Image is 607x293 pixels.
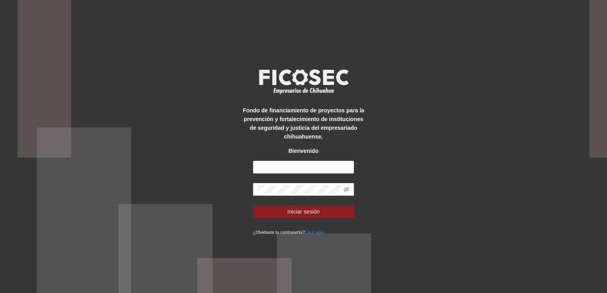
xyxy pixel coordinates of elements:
span: Iniciar sesión [287,207,320,216]
strong: Fondo de financiamiento de proyectos para la prevención y fortalecimiento de instituciones de seg... [243,107,364,140]
strong: Bienvenido [288,148,318,154]
img: logo [254,67,353,96]
span: eye-invisible [344,187,349,192]
button: Iniciar sesión [253,205,354,218]
a: Click aqui [305,230,324,235]
small: ¿Olvidaste tu contraseña? [253,230,324,235]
